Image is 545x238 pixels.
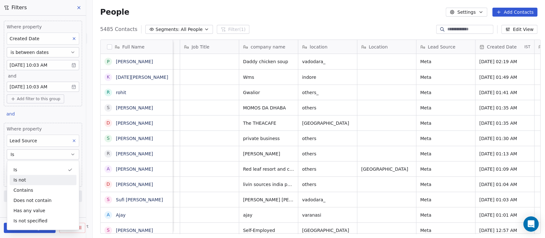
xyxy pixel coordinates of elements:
div: r [107,89,110,96]
span: Wms [243,74,294,80]
span: [DATE] 01:35 AM [479,105,530,111]
a: [PERSON_NAME] [116,228,153,233]
span: Meta [420,227,471,234]
a: [PERSON_NAME] [116,182,153,187]
span: resort/hotels [125,166,176,172]
span: company name [251,44,285,50]
span: restaurants [125,58,176,65]
span: food_consultants [125,74,176,80]
div: D [106,120,110,126]
span: Self-Employed [243,227,294,234]
span: [DATE] 02:19 AM [479,58,530,65]
div: d [106,181,110,188]
span: Meta [420,135,471,142]
div: P [107,58,110,65]
span: [DATE] 01:30 AM [479,135,530,142]
span: Meta [420,181,471,188]
span: cafeteria [125,212,176,218]
span: private business [243,135,294,142]
span: [GEOGRAPHIC_DATA] [361,166,412,172]
a: Ajay [116,212,125,218]
div: location [298,40,357,54]
span: [DATE] 01:03 AM [479,197,530,203]
a: [DATE][PERSON_NAME] [116,75,168,80]
span: Lead Source [428,44,455,50]
a: [PERSON_NAME] [116,136,153,141]
span: others [302,166,353,172]
span: restaurants [125,227,176,234]
div: Suggestions [7,165,79,226]
span: [GEOGRAPHIC_DATA] [302,227,353,234]
span: [DATE] 01:13 AM [479,151,530,157]
span: [DATE] 01:35 AM [479,120,530,126]
a: [PERSON_NAME] [116,167,153,172]
span: Meta [420,212,471,218]
span: Gwalior [243,89,294,96]
span: cafeteria [125,120,176,126]
div: company name [239,40,298,54]
span: All People [181,26,202,33]
span: Help & Support [59,224,88,229]
span: Meta [420,105,471,111]
span: vadodara_ [302,58,353,65]
div: Is not specified [10,216,76,226]
a: rohit [116,90,126,95]
span: [PERSON_NAME] [243,151,294,157]
span: location [310,44,328,50]
div: Does not contain [10,195,76,205]
div: Job Title [180,40,239,54]
span: Meta [420,89,471,96]
span: Location [369,44,388,50]
a: [PERSON_NAME] [116,121,153,126]
span: restaurants [125,197,176,203]
span: [DATE] 01:04 AM [479,181,530,188]
span: [DATE] 01:41 AM [479,89,530,96]
span: restaurants [125,181,176,188]
span: Daddy chicken soup [243,58,294,65]
span: Full Name [122,44,145,50]
span: Meta [420,120,471,126]
button: Filter(1) [217,25,250,34]
button: Edit View [501,25,537,34]
span: [DATE] 01:09 AM [479,166,530,172]
div: Has any value [10,205,76,216]
div: S [107,196,110,203]
div: Location [357,40,416,54]
span: 5485 Contacts [100,26,137,33]
span: The THEACAFE [243,120,294,126]
span: Meta [420,58,471,65]
span: restaurants [125,105,176,111]
span: People [100,7,129,17]
span: others [302,181,353,188]
a: Help & Support [53,224,88,229]
div: k [107,74,110,80]
div: Open Intercom Messenger [523,216,539,232]
div: a [107,166,110,172]
span: Red leaf resort and cafe [243,166,294,172]
div: Full Name [101,40,173,54]
span: others [302,135,353,142]
div: Is [10,165,76,175]
span: Meta [420,74,471,80]
a: [PERSON_NAME] [116,105,153,110]
span: [GEOGRAPHIC_DATA] [302,120,353,126]
a: [PERSON_NAME] [116,59,153,64]
span: [DATE] 01:49 AM [479,74,530,80]
a: [PERSON_NAME] [116,151,153,156]
span: Job Title [192,44,209,50]
span: Meta [420,166,471,172]
span: [DATE] 12:57 AM [479,227,530,234]
span: IST [524,44,530,49]
span: Created Date [487,44,517,50]
span: others [302,105,353,111]
div: S [107,227,110,234]
button: Add Contacts [492,8,537,17]
span: restaurants [125,135,176,142]
div: Contains [10,185,76,195]
span: others_ [302,89,353,96]
span: MOMOS DA DHABA [243,105,294,111]
span: Segments: [155,26,179,33]
div: grid [101,54,173,234]
span: Meta [420,197,471,203]
div: S [107,135,110,142]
